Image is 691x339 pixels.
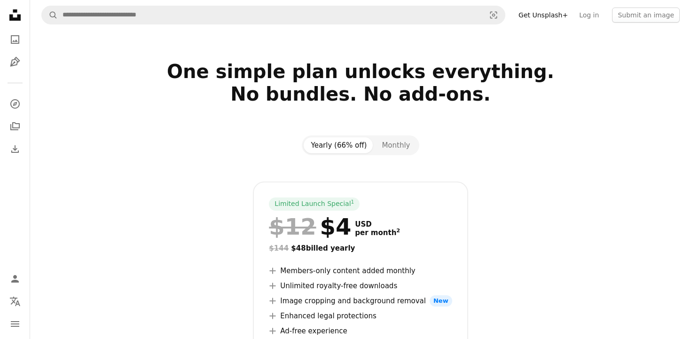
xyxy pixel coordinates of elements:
[6,30,24,49] a: Photos
[396,228,400,234] sup: 2
[394,229,402,237] a: 2
[349,199,356,209] a: 1
[269,295,452,307] li: Image cropping and background removal
[355,220,400,229] span: USD
[269,325,452,337] li: Ad-free experience
[6,269,24,288] a: Log in / Sign up
[269,214,316,239] span: $12
[351,199,354,205] sup: 1
[513,8,573,23] a: Get Unsplash+
[6,95,24,113] a: Explore
[41,6,505,24] form: Find visuals sitewide
[6,6,24,26] a: Home — Unsplash
[430,295,452,307] span: New
[6,53,24,71] a: Illustrations
[6,117,24,136] a: Collections
[374,137,417,153] button: Monthly
[304,137,375,153] button: Yearly (66% off)
[6,315,24,333] button: Menu
[269,265,452,276] li: Members-only content added monthly
[269,310,452,322] li: Enhanced legal protections
[269,280,452,292] li: Unlimited royalty-free downloads
[269,214,351,239] div: $4
[573,8,605,23] a: Log in
[6,140,24,158] a: Download History
[269,197,360,211] div: Limited Launch Special
[269,244,289,252] span: $144
[6,292,24,311] button: Language
[355,229,400,237] span: per month
[482,6,505,24] button: Visual search
[612,8,680,23] button: Submit an image
[269,243,452,254] div: $48 billed yearly
[58,60,663,128] h2: One simple plan unlocks everything. No bundles. No add-ons.
[42,6,58,24] button: Search Unsplash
